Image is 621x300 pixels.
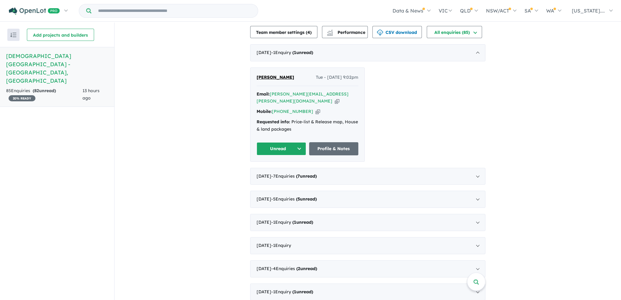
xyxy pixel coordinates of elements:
div: [DATE] [250,214,485,231]
strong: ( unread) [296,173,317,179]
strong: ( unread) [292,219,313,225]
button: Team member settings (4) [250,26,317,38]
div: Price-list & Release map, House & land packages [257,118,358,133]
span: 13 hours ago [82,88,100,101]
strong: ( unread) [296,196,317,202]
div: [DATE] [250,44,485,61]
a: Profile & Notes [309,142,359,155]
span: 7 [298,173,300,179]
span: - 1 Enquir y [271,219,313,225]
button: Copy [335,98,339,104]
div: [DATE] [250,237,485,254]
img: Openlot PRO Logo White [9,7,60,15]
span: [US_STATE].... [572,8,605,14]
strong: ( unread) [33,88,56,93]
span: - 4 Enquir ies [271,266,317,271]
span: - 1 Enquir y [271,289,313,295]
a: [PERSON_NAME] [257,74,294,81]
button: Performance [322,26,368,38]
button: CSV download [372,26,422,38]
a: [PHONE_NUMBER] [272,109,313,114]
img: sort.svg [10,33,16,37]
span: 4 [307,30,310,35]
span: 1 [294,289,296,295]
span: Tue - [DATE] 9:02pm [316,74,358,81]
div: 85 Enquir ies [6,87,82,102]
img: bar-chart.svg [327,31,333,35]
span: 2 [298,266,300,271]
strong: Mobile: [257,109,272,114]
strong: ( unread) [292,50,313,55]
span: 82 [34,88,39,93]
span: 1 [294,50,296,55]
span: - 1 Enquir y [271,243,291,248]
button: Copy [316,108,320,115]
span: 5 [298,196,300,202]
button: All enquiries (85) [427,26,482,38]
span: - 1 Enquir y [271,50,313,55]
span: [PERSON_NAME] [257,74,294,80]
strong: Requested info: [257,119,290,125]
img: line-chart.svg [327,30,333,33]
span: Performance [328,30,365,35]
button: Unread [257,142,306,155]
h5: [DEMOGRAPHIC_DATA][GEOGRAPHIC_DATA] - [GEOGRAPHIC_DATA] , [GEOGRAPHIC_DATA] [6,52,108,85]
strong: ( unread) [296,266,317,271]
div: [DATE] [250,191,485,208]
strong: Email: [257,91,270,97]
span: - 5 Enquir ies [271,196,317,202]
strong: ( unread) [292,289,313,295]
span: 1 [294,219,296,225]
a: [PERSON_NAME][EMAIL_ADDRESS][PERSON_NAME][DOMAIN_NAME] [257,91,349,104]
span: 20 % READY [9,95,35,101]
input: Try estate name, suburb, builder or developer [93,4,257,17]
button: Add projects and builders [27,29,94,41]
span: - 7 Enquir ies [271,173,317,179]
div: [DATE] [250,168,485,185]
img: download icon [377,30,383,36]
div: [DATE] [250,260,485,277]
